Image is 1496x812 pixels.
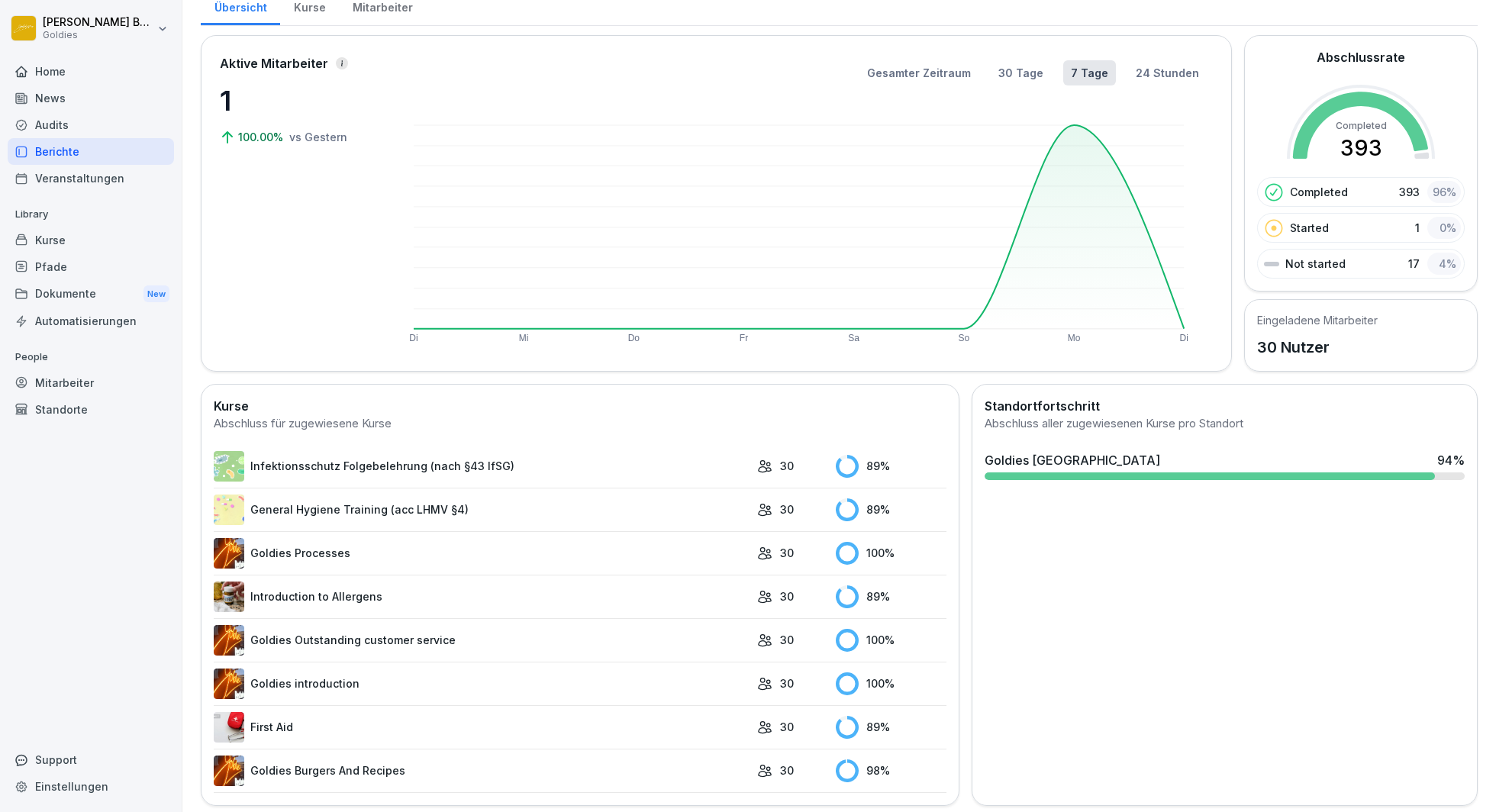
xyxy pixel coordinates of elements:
a: Goldies Processes [214,538,750,569]
p: Started [1290,220,1329,236]
a: Goldies [GEOGRAPHIC_DATA]94% [979,445,1471,486]
button: 24 Stunden [1128,60,1207,85]
p: 1 [1415,220,1420,236]
a: Home [8,58,174,85]
a: Introduction to Allergens [214,582,750,612]
p: 393 [1399,184,1420,200]
div: Goldies [GEOGRAPHIC_DATA] [985,451,1160,469]
div: 94 % [1437,451,1465,469]
text: Do [628,333,640,343]
a: Kurse [8,227,174,253]
div: New [143,285,169,303]
a: Goldies Burgers And Recipes [214,756,750,786]
img: dstmp2epwm636xymg8o1eqib.png [214,538,244,569]
img: xhwwoh3j1t8jhueqc8254ve9.png [214,669,244,699]
h2: Abschlussrate [1317,48,1405,66]
p: 17 [1408,256,1420,272]
text: Di [409,333,418,343]
img: rd8noi9myd5hshrmayjayi2t.png [214,495,244,525]
p: 30 [780,545,794,561]
p: Not started [1285,256,1346,272]
a: News [8,85,174,111]
a: Berichte [8,138,174,165]
img: ovcsqbf2ewum2utvc3o527vw.png [214,712,244,743]
img: tgff07aey9ahi6f4hltuk21p.png [214,451,244,482]
a: Veranstaltungen [8,165,174,192]
text: Fr [740,333,748,343]
p: [PERSON_NAME] Buhren [43,16,154,29]
img: p739flnsdh8gpse8zjqpm4at.png [214,625,244,656]
a: Standorte [8,396,174,423]
div: Dokumente [8,280,174,308]
h2: Standortfortschritt [985,397,1465,415]
p: 30 [780,762,794,778]
div: 89 % [836,585,946,608]
h2: Kurse [214,397,946,415]
text: Mo [1069,333,1082,343]
a: Goldies Outstanding customer service [214,625,750,656]
div: Support [8,746,174,773]
p: Aktive Mitarbeiter [220,54,328,72]
button: 7 Tage [1063,60,1116,85]
button: 30 Tage [991,60,1051,85]
div: Abschluss für zugewiesene Kurse [214,415,946,433]
p: 30 [780,501,794,517]
text: Di [1181,333,1189,343]
text: So [959,333,970,343]
button: Gesamter Zeitraum [859,60,979,85]
p: Goldies [43,30,154,40]
img: q57webtpjdb10dpomrq0869v.png [214,756,244,786]
div: 4 % [1427,253,1461,275]
text: Sa [849,333,860,343]
p: 100.00% [238,129,286,145]
p: 30 [780,632,794,648]
p: 1 [220,80,372,121]
div: 100 % [836,542,946,565]
a: Pfade [8,253,174,280]
p: 30 Nutzer [1257,336,1378,359]
p: vs Gestern [289,129,347,145]
img: dxikevl05c274fqjcx4fmktu.png [214,582,244,612]
div: 89 % [836,716,946,739]
a: Infektionsschutz Folgebelehrung (nach §43 IfSG) [214,451,750,482]
div: 100 % [836,629,946,652]
div: 89 % [836,498,946,521]
div: 100 % [836,672,946,695]
p: 30 [780,458,794,474]
p: People [8,345,174,369]
div: 89 % [836,455,946,478]
div: 98 % [836,759,946,782]
div: 96 % [1427,181,1461,203]
p: 30 [780,719,794,735]
text: Mi [519,333,529,343]
p: Library [8,202,174,227]
a: Mitarbeiter [8,369,174,396]
a: DokumenteNew [8,280,174,308]
a: Audits [8,111,174,138]
a: Goldies introduction [214,669,750,699]
a: Automatisierungen [8,308,174,334]
a: First Aid [214,712,750,743]
p: 30 [780,588,794,604]
a: General Hygiene Training (acc LHMV §4) [214,495,750,525]
p: Completed [1290,184,1348,200]
div: Abschluss aller zugewiesenen Kurse pro Standort [985,415,1465,433]
div: 0 % [1427,217,1461,239]
h5: Eingeladene Mitarbeiter [1257,312,1378,328]
a: Einstellungen [8,773,174,800]
p: 30 [780,675,794,691]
